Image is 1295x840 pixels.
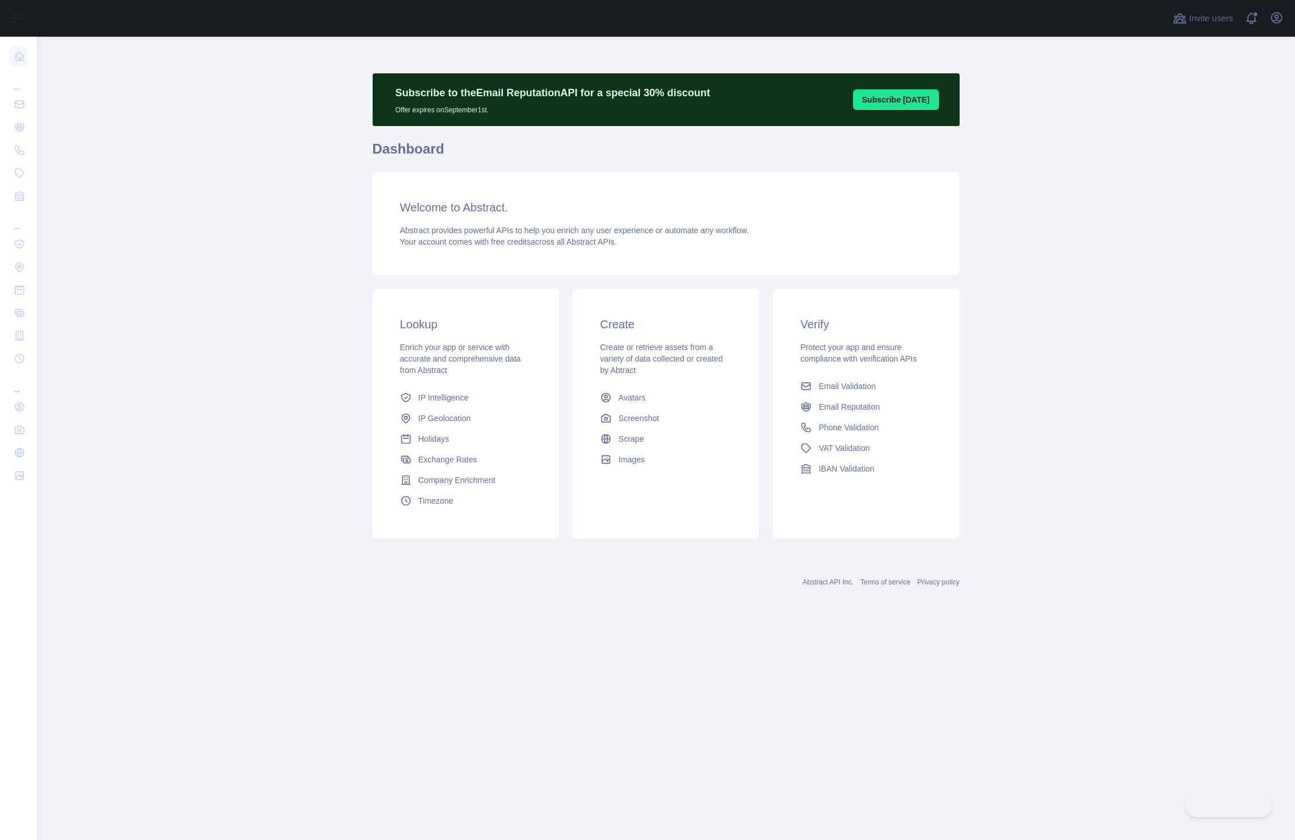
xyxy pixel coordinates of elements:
a: Images [596,449,736,470]
span: Your account comes with across all Abstract APIs. [400,237,617,246]
span: IBAN Validation [819,463,874,474]
a: IBAN Validation [796,458,936,479]
span: Company Enrichment [418,474,496,486]
span: Exchange Rates [418,454,478,465]
span: IP Geolocation [418,413,471,424]
a: IP Geolocation [396,408,536,429]
span: Enrich your app or service with accurate and comprehensive data from Abstract [400,343,521,375]
a: Scrape [596,429,736,449]
span: IP Intelligence [418,392,469,403]
span: Timezone [418,495,453,507]
button: Invite users [1171,9,1235,28]
span: Images [619,454,645,465]
span: free credits [491,237,531,246]
div: ... [9,209,28,231]
a: Phone Validation [796,417,936,438]
a: Abstract API Inc. [803,578,854,586]
span: VAT Validation [819,442,870,454]
div: ... [9,69,28,92]
a: VAT Validation [796,438,936,458]
span: Email Reputation [819,401,880,413]
span: Abstract provides powerful APIs to help you enrich any user experience or automate any workflow. [400,226,749,235]
span: Invite users [1189,12,1233,25]
a: Timezone [396,490,536,511]
p: Offer expires on September 1st. [396,101,710,115]
h3: Welcome to Abstract. [400,199,932,215]
a: Terms of service [860,578,910,586]
span: Scrape [619,433,644,445]
a: IP Intelligence [396,387,536,408]
span: Phone Validation [819,422,879,433]
h3: Create [600,316,731,332]
span: Screenshot [619,413,659,424]
a: Avatars [596,387,736,408]
h1: Dashboard [373,140,960,167]
span: Email Validation [819,380,875,392]
a: Email Validation [796,376,936,397]
span: Holidays [418,433,449,445]
a: Exchange Rates [396,449,536,470]
h3: Verify [800,316,932,332]
button: Subscribe [DATE] [853,89,939,110]
a: Holidays [396,429,536,449]
iframe: Toggle Customer Support [1186,793,1272,817]
div: ... [9,371,28,394]
a: Screenshot [596,408,736,429]
span: Create or retrieve assets from a variety of data collected or created by Abtract [600,343,723,375]
p: Subscribe to the Email Reputation API for a special 30 % discount [396,85,710,101]
a: Company Enrichment [396,470,536,490]
span: Protect your app and ensure compliance with verification APIs [800,343,917,363]
h3: Lookup [400,316,531,332]
span: Avatars [619,392,645,403]
a: Email Reputation [796,397,936,417]
a: Privacy policy [917,578,959,586]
